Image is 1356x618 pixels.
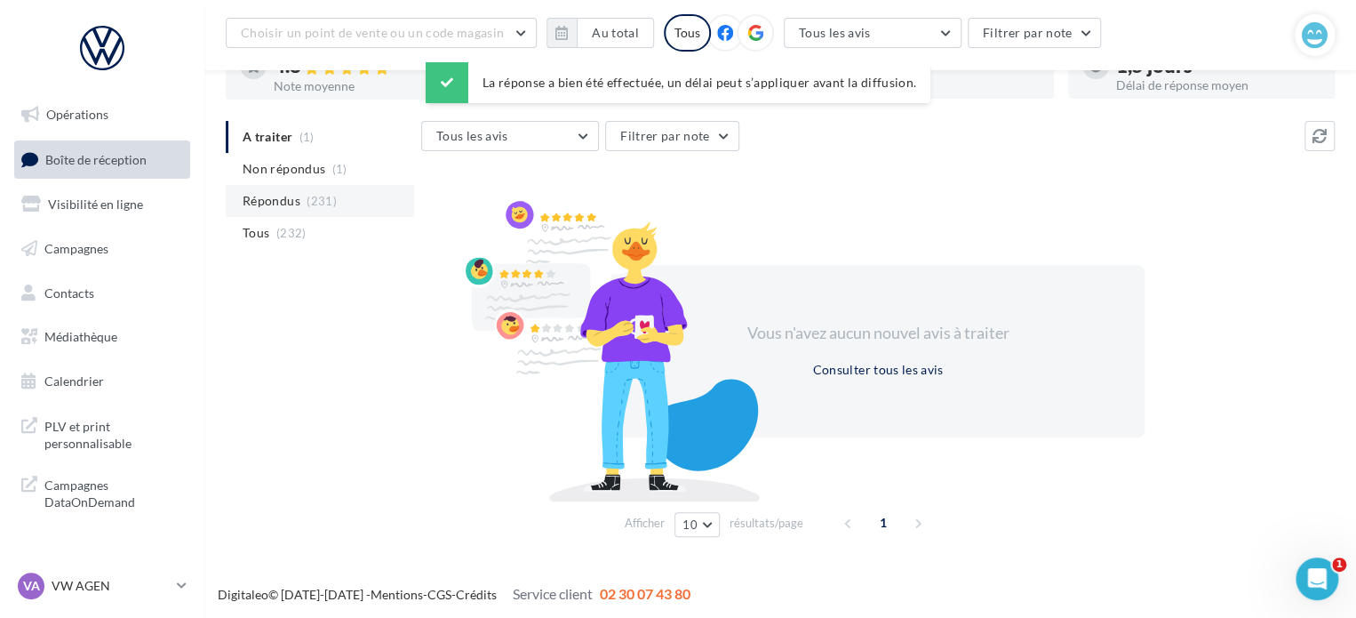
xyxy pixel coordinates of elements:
div: Note moyenne [274,80,478,92]
span: (232) [276,226,307,240]
div: Tous [664,14,711,52]
a: Crédits [456,587,497,602]
span: © [DATE]-[DATE] - - - [218,587,690,602]
a: Médiathèque [11,318,194,356]
button: Tous les avis [784,18,961,48]
span: Opérations [46,107,108,122]
button: Filtrer par note [968,18,1102,48]
span: Médiathèque [44,329,117,344]
div: Vous n'avez aucun nouvel avis à traiter [725,322,1031,345]
div: 1,5 jours [1116,56,1320,76]
span: PLV et print personnalisable [44,414,183,453]
button: 10 [674,512,720,537]
div: Délai de réponse moyen [1116,79,1320,92]
span: Afficher [625,515,665,532]
span: 1 [869,509,897,537]
span: Tous les avis [799,25,871,40]
button: Filtrer par note [605,121,739,151]
span: (1) [332,162,347,176]
a: Campagnes DataOnDemand [11,466,194,518]
span: Calendrier [44,373,104,389]
a: Campagnes [11,230,194,268]
a: Visibilité en ligne [11,186,194,223]
button: Choisir un point de vente ou un code magasin [226,18,537,48]
span: Tous [243,224,269,242]
span: Répondus [243,192,300,210]
button: Tous les avis [421,121,599,151]
a: PLV et print personnalisable [11,407,194,460]
button: Au total [546,18,654,48]
a: Digitaleo [218,587,268,602]
a: CGS [427,587,451,602]
span: Campagnes [44,241,108,256]
div: La réponse a bien été effectuée, un délai peut s’appliquer avant la diffusion. [426,62,930,103]
span: Contacts [44,285,94,300]
a: Contacts [11,275,194,312]
a: Opérations [11,96,194,133]
a: Boîte de réception [11,140,194,179]
button: Au total [577,18,654,48]
button: Consulter tous les avis [805,359,950,381]
p: VW AGEN [52,577,170,595]
span: Tous les avis [436,128,508,143]
span: Boîte de réception [45,151,147,166]
div: 4.8 [274,56,478,76]
span: VA [23,577,40,595]
span: Service client [513,585,593,602]
a: VA VW AGEN [14,569,190,603]
div: Taux de réponse [835,79,1040,92]
span: Visibilité en ligne [48,197,143,212]
span: 10 [682,518,698,532]
span: (231) [307,194,337,208]
span: 1 [1332,558,1346,572]
span: Campagnes DataOnDemand [44,473,183,511]
span: 02 30 07 43 80 [600,585,690,602]
span: résultats/page [730,515,803,532]
a: Calendrier [11,363,194,400]
span: Non répondus [243,160,325,178]
iframe: Intercom live chat [1296,558,1338,600]
a: Mentions [371,587,423,602]
span: Choisir un point de vente ou un code magasin [241,25,504,40]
